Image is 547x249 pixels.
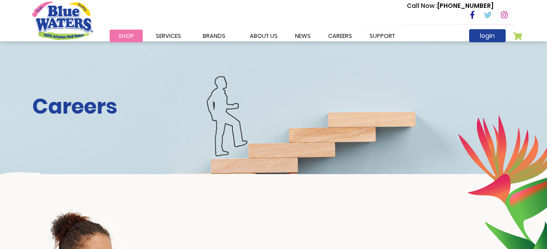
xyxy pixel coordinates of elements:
[469,29,506,42] a: login
[32,94,515,119] h2: Careers
[241,30,286,42] a: about us
[110,30,143,42] a: Shop
[407,1,437,10] span: Call Now :
[32,1,93,40] a: store logo
[147,30,190,42] a: Services
[286,30,319,42] a: News
[407,1,493,10] p: [PHONE_NUMBER]
[361,30,404,42] a: support
[118,32,134,40] span: Shop
[319,30,361,42] a: careers
[156,32,181,40] span: Services
[194,30,234,42] a: Brands
[203,32,225,40] span: Brands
